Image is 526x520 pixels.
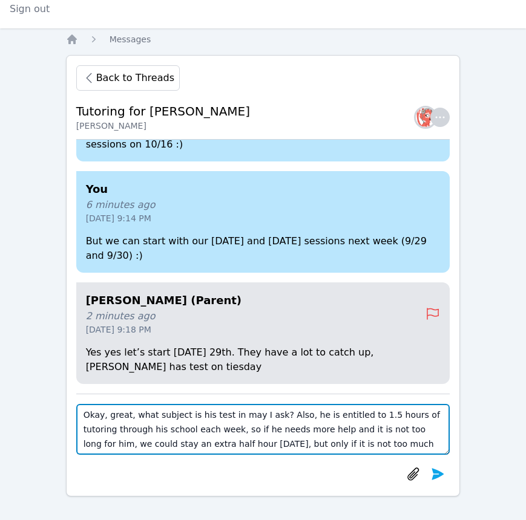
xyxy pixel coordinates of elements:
[86,234,441,263] p: But we can start with our [DATE] and [DATE] sessions next week (9/29 and 9/30) :)
[66,33,461,45] nav: Breadcrumb
[86,345,441,374] p: Yes yes let’s start [DATE] 29th. They have a lot to catch up, [PERSON_NAME] has test on tiesday
[86,292,426,309] h4: [PERSON_NAME] (Parent)
[416,108,435,127] img: Yuliya Shekhtman
[110,33,151,45] a: Messages
[86,309,426,323] span: 2 minutes ago
[76,103,250,120] h2: Tutoring for [PERSON_NAME]
[110,34,151,44] span: Messages
[86,323,426,336] span: [DATE] 9:18 PM
[96,71,174,85] span: Back to Threads
[86,181,441,198] h4: You
[76,404,450,455] textarea: Okay, great, what subject is his test in may I ask? Also, he is entitled to 1.5 hours of tutoring...
[86,198,441,212] span: 6 minutes ago
[76,120,250,132] div: [PERSON_NAME]
[421,108,450,127] button: Yuliya Shekhtman
[76,65,180,91] button: Back to Threads
[86,212,441,224] span: [DATE] 9:14 PM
